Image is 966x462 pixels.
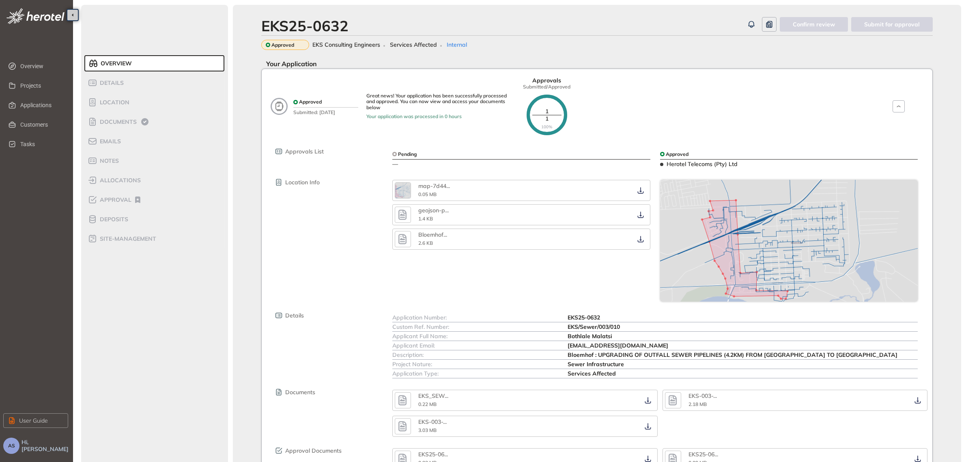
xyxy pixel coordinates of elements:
[532,77,561,84] span: Approvals
[20,97,62,113] span: Applications
[392,361,432,368] span: Project Nature:
[443,231,447,238] span: ...
[660,180,918,304] img: map-snapshot
[285,447,342,454] span: Approval Documents
[443,418,447,425] span: ...
[418,207,445,214] span: geojson-p
[97,196,131,203] span: Approval
[366,93,512,110] div: Great news! Your application has been successfully processed and approved. You can now view and a...
[22,439,70,453] span: Hi, [PERSON_NAME]
[285,148,324,155] span: Approvals List
[261,60,317,68] span: Your Application
[568,342,668,349] span: [EMAIL_ADDRESS][DOMAIN_NAME]
[285,312,304,319] span: Details
[6,8,65,24] img: logo
[568,314,600,321] span: EKS25-0632
[97,99,129,106] span: Location
[3,438,19,454] button: AS
[97,119,137,125] span: Documents
[568,323,620,330] span: EKS/Sewer/003/010
[688,393,721,399] div: EKS-003-010-001-C-1_GENERAL LAYOUT-2OF2.pdf
[293,107,358,115] span: Submitted: [DATE]
[688,392,713,399] span: EKS-003-
[541,125,552,130] span: 100%
[445,392,448,399] span: ...
[713,392,717,399] span: ...
[390,41,437,48] span: Services Affected
[688,451,721,458] div: EKS25-0632--map.pdf
[418,392,445,399] span: EKS_SEW
[418,451,451,458] div: EKS25-0632--letter.pdf
[568,351,897,358] span: Bloemhof : UPGRADING OF OUTFALL SEWER PIPELINES (4.2KM) FROM [GEOGRAPHIC_DATA] TO [GEOGRAPHIC_DATA]
[418,183,451,190] div: map-7d449473.png
[444,451,448,458] span: ...
[568,370,616,377] span: Services Affected
[688,401,707,407] span: 2.18 MB
[523,84,570,90] span: Submitted/Approved
[20,78,62,94] span: Projects
[20,136,62,152] span: Tasks
[418,419,451,425] div: EKS-003-010-001-C-1_GENERAL LAYOUT-1OF2.pdf
[418,240,433,246] span: 2.6 KB
[19,416,48,425] span: User Guide
[392,370,439,377] span: Application Type:
[97,138,121,145] span: Emails
[97,177,141,184] span: allocations
[418,216,433,222] span: 1.4 KB
[98,60,132,67] span: Overview
[418,427,437,433] span: 3.03 MB
[3,413,68,428] button: User Guide
[447,41,467,48] span: Internal
[97,216,128,223] span: Deposits
[392,351,424,358] span: Description:
[418,393,451,399] div: EKS_SEWER_003_010_ Herotel Wayleave Application.pdf
[667,160,738,168] span: Herotel Telecoms (Pty) Ltd
[271,42,294,48] span: Approved
[366,114,512,119] div: Your application was processed in 0 hours
[261,17,349,35] div: EKS25-0632
[418,401,437,407] span: 0.22 MB
[568,361,624,368] span: Sewer Infrastructure
[418,451,444,458] span: EKS25-06
[97,158,119,164] span: Notes
[299,99,322,105] span: Approved
[8,443,15,449] span: AS
[285,389,315,396] span: Documents
[666,151,688,157] span: Approved
[392,323,449,330] span: Custom Ref. Number:
[392,160,398,168] span: —
[97,80,124,86] span: Details
[418,418,443,425] span: EKS-003-
[418,231,451,238] div: Bloemhof Sewer application.kml
[392,342,435,349] span: Applicant Email:
[418,182,446,190] span: map-7d44
[688,451,714,458] span: EKS25-06
[446,182,450,190] span: ...
[714,451,718,458] span: ...
[97,235,156,242] span: site-management
[398,151,417,157] span: Pending
[392,314,447,321] span: Application Number:
[418,207,451,214] div: geojson-project-dd0cf0bd-3c42-48e1-9c31-117960e328d2.geojson
[418,191,437,197] span: 0.05 MB
[312,41,380,48] span: EKS Consulting Engineers
[418,231,443,238] span: Bloemhof
[20,58,62,74] span: Overview
[392,332,448,340] span: Applicant Full Name:
[20,117,62,133] span: Customers
[445,207,449,214] span: ...
[285,179,320,186] span: Location Info
[568,332,612,340] span: Bothlale Malatsi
